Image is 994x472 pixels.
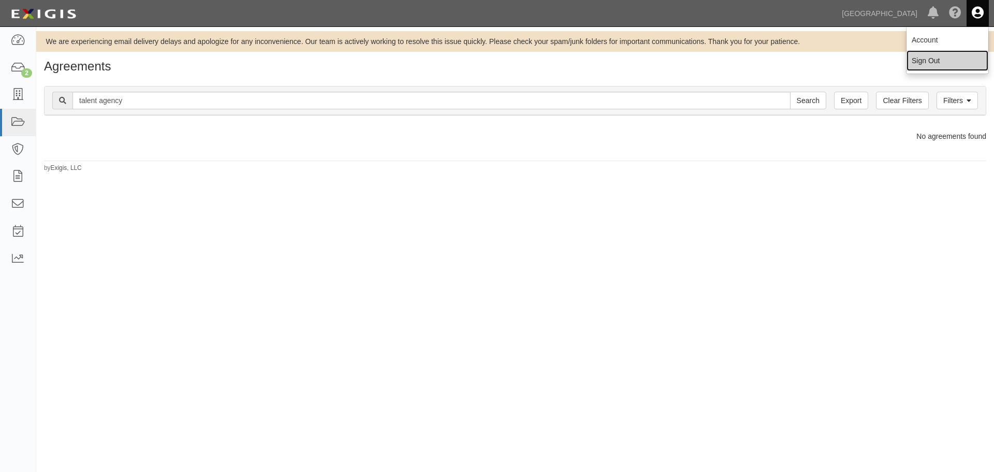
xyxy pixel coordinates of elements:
[907,30,988,50] a: Account
[907,50,988,71] a: Sign Out
[51,164,82,171] a: Exigis, LLC
[790,92,826,109] input: Search
[949,7,961,20] i: Help Center - Complianz
[44,164,82,173] small: by
[876,92,928,109] a: Clear Filters
[834,92,868,109] a: Export
[21,68,32,78] div: 2
[44,60,986,73] h1: Agreements
[36,131,994,141] div: No agreements found
[8,5,79,23] img: logo-5460c22ac91f19d4615b14bd174203de0afe785f0fc80cf4dbbc73dc1793850b.png
[837,3,923,24] a: [GEOGRAPHIC_DATA]
[72,92,791,109] input: Search
[36,36,994,47] div: We are experiencing email delivery delays and apologize for any inconvenience. Our team is active...
[937,92,978,109] a: Filters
